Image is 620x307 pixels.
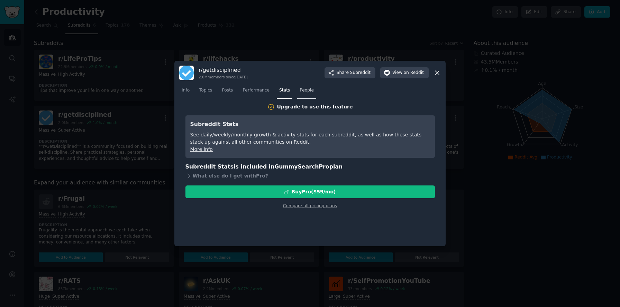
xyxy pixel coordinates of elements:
a: Performance [240,85,272,99]
a: Topics [197,85,215,99]
img: getdisciplined [179,66,194,80]
h3: Subreddit Stats is included in plan [185,163,435,171]
span: Info [182,87,190,94]
span: on Reddit [404,70,424,76]
span: Share [337,70,371,76]
div: What else do I get with Pro ? [185,171,435,181]
button: BuyPro($59/mo) [185,185,435,198]
div: 2.0M members since [DATE] [199,75,248,79]
span: Topics [199,87,212,94]
span: People [300,87,314,94]
a: Compare all pricing plans [283,203,337,208]
a: Stats [277,85,292,99]
button: ShareSubreddit [325,67,375,78]
div: Buy Pro ($ 59 /mo ) [292,188,336,195]
span: Performance [243,87,270,94]
a: Posts [219,85,235,99]
a: More info [190,146,213,152]
div: Upgrade to use this feature [277,103,353,111]
h3: r/ getdisciplined [199,66,248,74]
div: See daily/weekly/monthly growth & activity stats for each subreddit, as well as how these stats s... [190,131,430,146]
span: Stats [279,87,290,94]
a: People [297,85,316,99]
span: View [392,70,424,76]
span: Subreddit [350,70,371,76]
h3: Subreddit Stats [190,120,430,129]
span: GummySearch Pro [274,163,329,170]
button: Viewon Reddit [380,67,429,78]
span: Posts [222,87,233,94]
a: Info [179,85,192,99]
